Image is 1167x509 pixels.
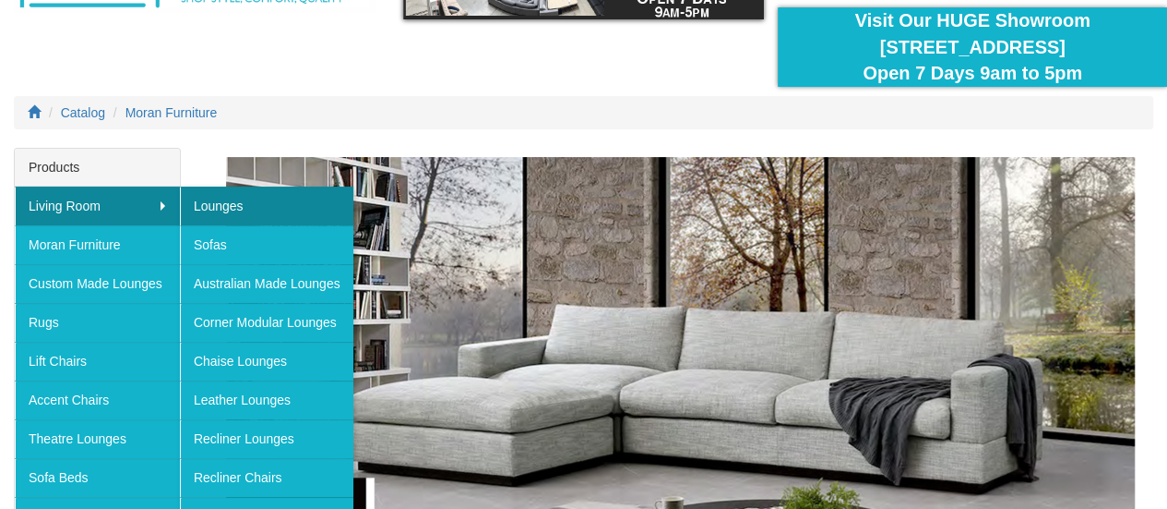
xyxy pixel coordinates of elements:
[125,105,218,120] a: Moran Furniture
[15,458,180,497] a: Sofa Beds
[792,7,1153,87] div: Visit Our HUGE Showroom [STREET_ADDRESS] Open 7 Days 9am to 5pm
[15,225,180,264] a: Moran Furniture
[15,419,180,458] a: Theatre Lounges
[61,105,105,120] a: Catalog
[180,381,353,419] a: Leather Lounges
[180,419,353,458] a: Recliner Lounges
[180,342,353,381] a: Chaise Lounges
[180,187,353,225] a: Lounges
[180,225,353,264] a: Sofas
[180,264,353,303] a: Australian Made Lounges
[180,303,353,342] a: Corner Modular Lounges
[15,342,180,381] a: Lift Chairs
[15,381,180,419] a: Accent Chairs
[15,187,180,225] a: Living Room
[15,264,180,303] a: Custom Made Lounges
[15,149,180,187] div: Products
[15,303,180,342] a: Rugs
[180,458,353,497] a: Recliner Chairs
